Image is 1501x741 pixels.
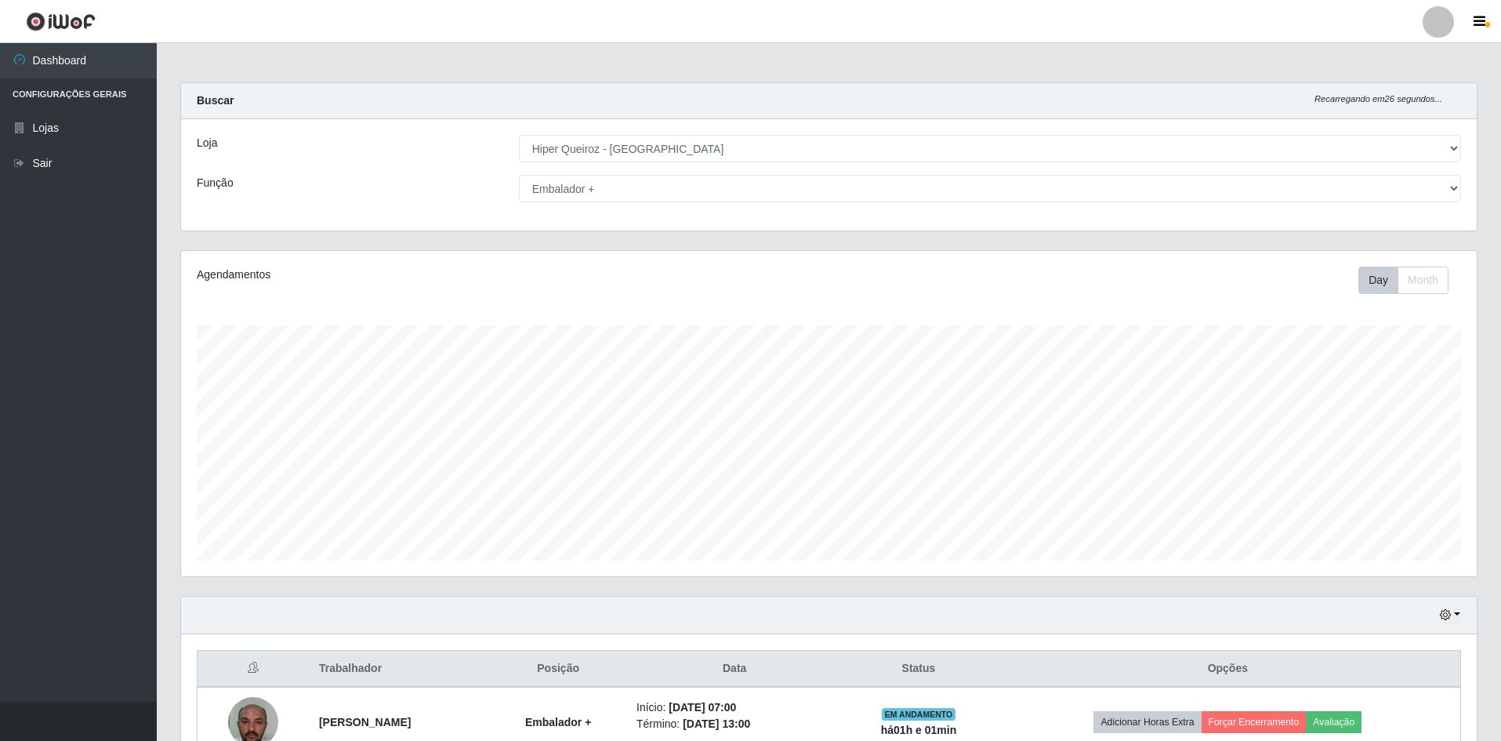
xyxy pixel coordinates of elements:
img: CoreUI Logo [26,12,96,31]
label: Função [197,175,234,191]
th: Data [627,651,842,688]
time: [DATE] 07:00 [669,701,736,714]
label: Loja [197,135,217,151]
li: Início: [636,699,832,716]
div: First group [1358,267,1448,294]
i: Recarregando em 26 segundos... [1314,94,1442,104]
strong: Embalador + [525,716,591,728]
th: Status [842,651,995,688]
li: Término: [636,716,832,732]
th: Trabalhador [310,651,489,688]
span: EM ANDAMENTO [882,708,956,721]
th: Posição [489,651,627,688]
button: Month [1398,267,1448,294]
strong: há 01 h e 01 min [881,724,957,736]
button: Avaliação [1306,711,1361,733]
button: Adicionar Horas Extra [1093,711,1201,733]
button: Day [1358,267,1398,294]
th: Opções [995,651,1461,688]
strong: [PERSON_NAME] [319,716,411,728]
strong: Buscar [197,94,234,107]
div: Toolbar with button groups [1358,267,1461,294]
button: Forçar Encerramento [1202,711,1307,733]
div: Agendamentos [197,267,710,283]
time: [DATE] 13:00 [683,717,750,730]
